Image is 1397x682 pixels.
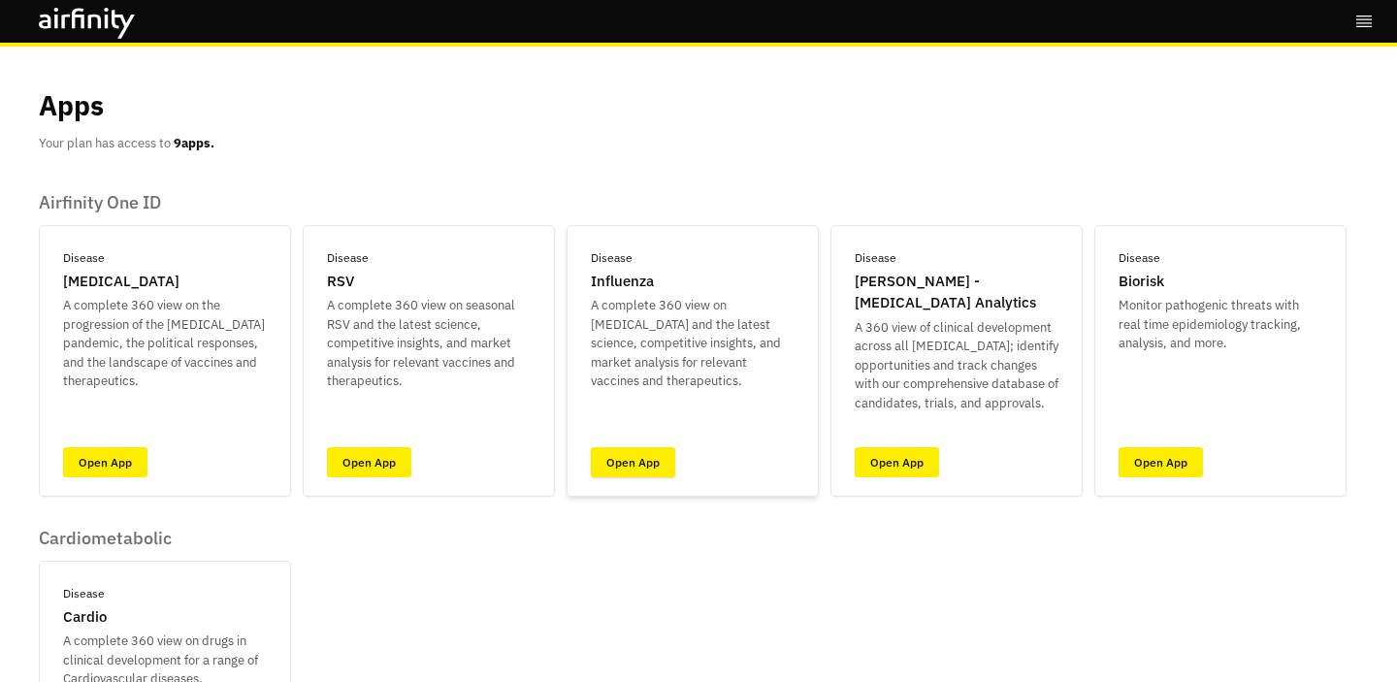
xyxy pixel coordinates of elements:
[591,271,654,293] p: Influenza
[855,447,939,477] a: Open App
[63,271,179,293] p: [MEDICAL_DATA]
[1119,296,1322,353] p: Monitor pathogenic threats with real time epidemiology tracking, analysis, and more.
[63,606,107,629] p: Cardio
[39,528,291,549] p: Cardiometabolic
[1119,271,1164,293] p: Biorisk
[174,135,214,151] b: 9 apps.
[63,585,105,602] p: Disease
[1119,447,1203,477] a: Open App
[327,447,411,477] a: Open App
[63,296,267,391] p: A complete 360 view on the progression of the [MEDICAL_DATA] pandemic, the political responses, a...
[39,85,104,126] p: Apps
[1119,249,1160,267] p: Disease
[63,249,105,267] p: Disease
[855,318,1058,413] p: A 360 view of clinical development across all [MEDICAL_DATA]; identify opportunities and track ch...
[39,134,214,153] p: Your plan has access to
[39,192,1347,213] p: Airfinity One ID
[63,447,147,477] a: Open App
[591,249,633,267] p: Disease
[591,447,675,477] a: Open App
[327,249,369,267] p: Disease
[855,271,1058,314] p: [PERSON_NAME] - [MEDICAL_DATA] Analytics
[591,296,795,391] p: A complete 360 view on [MEDICAL_DATA] and the latest science, competitive insights, and market an...
[855,249,896,267] p: Disease
[327,271,354,293] p: RSV
[327,296,531,391] p: A complete 360 view on seasonal RSV and the latest science, competitive insights, and market anal...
